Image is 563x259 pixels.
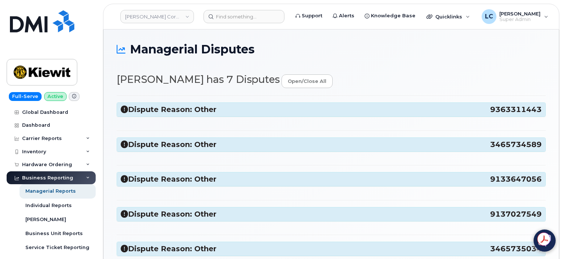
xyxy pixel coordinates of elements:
[490,244,542,254] span: 3465735034
[117,43,546,56] h1: Managerial Disputes
[121,140,542,150] h3: Dispute Reason: Other
[117,74,546,88] h2: [PERSON_NAME] has 7 Disputes
[121,244,542,254] h3: Dispute Reason: Other
[490,174,542,184] span: 9133647056
[490,140,542,150] span: 3465734589
[121,174,542,184] h3: Dispute Reason: Other
[121,209,542,219] h3: Dispute Reason: Other
[490,105,542,115] span: 9363311443
[490,209,542,219] span: 9137027549
[281,74,333,88] a: open/close all
[121,105,542,115] h3: Dispute Reason: Other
